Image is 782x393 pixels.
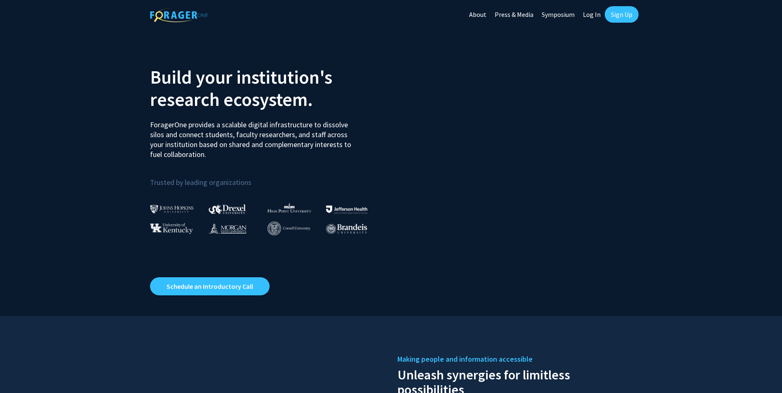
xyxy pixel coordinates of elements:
h2: Build your institution's research ecosystem. [150,66,385,110]
a: Opens in a new tab [150,277,270,295]
img: Cornell University [268,222,310,235]
img: Morgan State University [209,223,247,234]
img: Thomas Jefferson University [326,206,367,213]
a: Sign Up [605,6,639,23]
img: University of Kentucky [150,223,193,234]
h5: Making people and information accessible [397,353,632,365]
img: Johns Hopkins University [150,205,194,213]
img: High Point University [268,203,311,213]
img: Brandeis University [326,224,367,234]
img: ForagerOne Logo [150,8,208,22]
img: Drexel University [209,204,246,214]
p: ForagerOne provides a scalable digital infrastructure to dissolve silos and connect students, fac... [150,114,357,159]
p: Trusted by leading organizations [150,166,385,189]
